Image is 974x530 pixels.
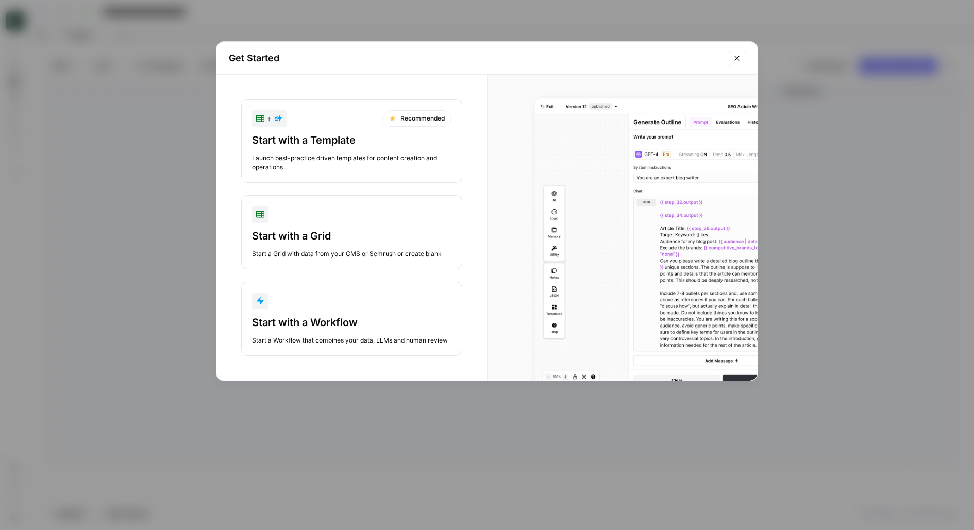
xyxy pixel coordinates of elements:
[252,133,451,147] div: Start with a Template
[252,153,451,172] div: Launch best-practice driven templates for content creation and operations
[382,110,451,127] div: Recommended
[241,99,462,183] button: +RecommendedStart with a TemplateLaunch best-practice driven templates for content creation and o...
[256,112,282,125] div: +
[252,315,451,330] div: Start with a Workflow
[241,195,462,269] button: Start with a GridStart a Grid with data from your CMS or Semrush or create blank
[252,249,451,259] div: Start a Grid with data from your CMS or Semrush or create blank
[729,50,745,66] button: Close modal
[252,229,451,243] div: Start with a Grid
[229,51,723,65] h2: Get Started
[241,282,462,356] button: Start with a WorkflowStart a Workflow that combines your data, LLMs and human review
[252,336,451,345] div: Start a Workflow that combines your data, LLMs and human review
